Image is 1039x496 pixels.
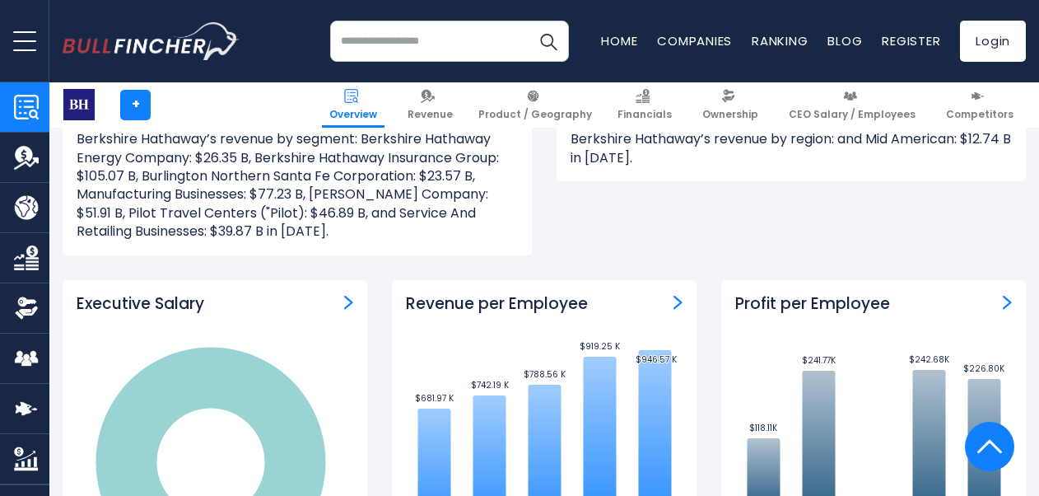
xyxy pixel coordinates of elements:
h3: Revenue per Employee [406,294,588,315]
a: Competitors [939,82,1021,128]
a: Go to homepage [63,22,240,60]
a: Overview [322,82,384,128]
button: Search [528,21,569,62]
span: Overview [329,108,377,121]
text: $946.57 K [636,353,678,366]
span: Ownership [702,108,758,121]
text: $742.19 K [471,379,510,391]
text: $788.56 K [524,368,566,381]
a: Profit per Employee [1003,294,1012,310]
a: Companies [657,32,732,49]
a: + [120,90,151,120]
p: Berkshire Hathaway’s revenue by segment: Berkshire Hathaway Energy Company: $26.35 B, Berkshire H... [77,130,518,241]
span: Competitors [946,108,1013,121]
a: Register [882,32,940,49]
text: $226.80K [963,363,1005,375]
a: Financials [610,82,679,128]
text: $118.11K [749,422,778,434]
span: Revenue [408,108,453,121]
a: Blog [827,32,862,49]
a: Home [601,32,637,49]
text: $681.97 K [415,392,454,405]
h3: Executive Salary [77,294,204,315]
text: $919.25 K [580,340,621,353]
img: bullfincher logo [63,22,240,60]
a: Revenue [400,82,460,128]
text: $241.77K [802,354,836,367]
a: Ranking [752,32,808,49]
span: Product / Geography [478,108,592,121]
text: $242.68K [909,353,950,366]
a: Revenue per Employee [673,294,683,310]
h3: Profit per Employee [735,294,890,315]
a: Product / Geography [471,82,599,128]
img: BRK-B logo [63,89,95,120]
a: ceo-salary [344,294,353,310]
a: Ownership [695,82,766,128]
span: Financials [617,108,672,121]
a: CEO Salary / Employees [781,82,923,128]
a: Login [960,21,1026,62]
span: CEO Salary / Employees [789,108,916,121]
p: Berkshire Hathaway’s revenue by region: and Mid American: $12.74 B in [DATE]. [571,130,1012,167]
img: Ownership [14,296,39,321]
